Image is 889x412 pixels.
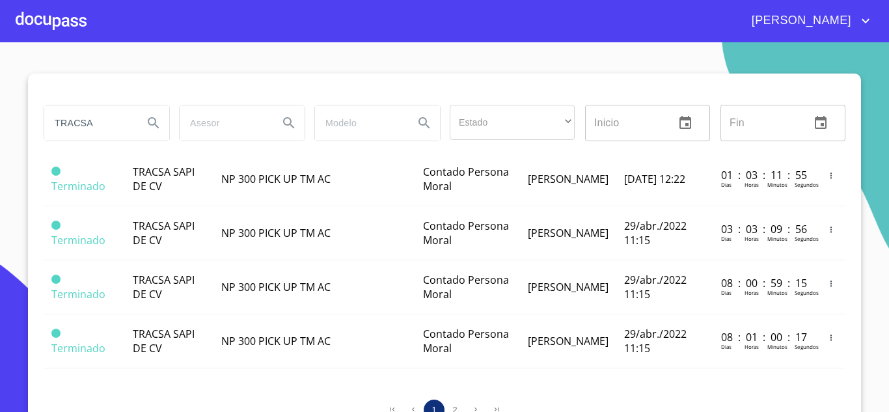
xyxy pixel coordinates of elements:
p: Minutos [767,289,787,296]
span: [PERSON_NAME] [528,172,609,186]
span: TRACSA SAPI DE CV [133,165,195,193]
span: [DATE] 12:22 [624,172,685,186]
button: Search [273,107,305,139]
p: 01 : 03 : 11 : 55 [721,168,809,182]
button: account of current user [742,10,873,31]
span: Terminado [51,221,61,230]
span: TRACSA SAPI DE CV [133,273,195,301]
input: search [180,105,268,141]
p: Segundos [795,181,819,188]
span: Contado Persona Moral [423,273,509,301]
span: NP 300 PICK UP TM AC [221,280,331,294]
p: 08 : 00 : 59 : 15 [721,276,809,290]
span: Terminado [51,179,105,193]
span: Contado Persona Moral [423,327,509,355]
p: Minutos [767,181,787,188]
p: Dias [721,235,732,242]
p: Horas [745,343,759,350]
p: Segundos [795,235,819,242]
span: NP 300 PICK UP TM AC [221,172,331,186]
p: Horas [745,235,759,242]
p: Dias [721,343,732,350]
p: Segundos [795,289,819,296]
button: Search [138,107,169,139]
span: [PERSON_NAME] [528,334,609,348]
p: Dias [721,181,732,188]
button: Search [409,107,440,139]
span: [PERSON_NAME] [528,280,609,294]
p: 03 : 03 : 09 : 56 [721,222,809,236]
p: Dias [721,289,732,296]
span: [PERSON_NAME] [742,10,858,31]
span: Terminado [51,287,105,301]
p: 08 : 01 : 00 : 17 [721,330,809,344]
span: 29/abr./2022 11:15 [624,219,687,247]
p: Segundos [795,343,819,350]
p: Horas [745,181,759,188]
p: Minutos [767,343,787,350]
span: Terminado [51,329,61,338]
div: ​ [450,105,575,140]
span: NP 300 PICK UP TM AC [221,226,331,240]
p: Horas [745,289,759,296]
input: search [44,105,133,141]
span: NP 300 PICK UP TM AC [221,334,331,348]
span: Terminado [51,167,61,176]
input: search [315,105,403,141]
span: Contado Persona Moral [423,165,509,193]
span: Contado Persona Moral [423,219,509,247]
span: 29/abr./2022 11:15 [624,327,687,355]
span: 29/abr./2022 11:15 [624,273,687,301]
span: Terminado [51,341,105,355]
span: [PERSON_NAME] [528,226,609,240]
span: TRACSA SAPI DE CV [133,219,195,247]
span: TRACSA SAPI DE CV [133,327,195,355]
span: Terminado [51,275,61,284]
span: Terminado [51,233,105,247]
p: Minutos [767,235,787,242]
